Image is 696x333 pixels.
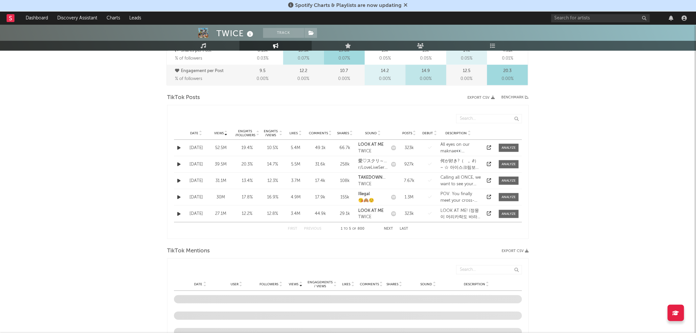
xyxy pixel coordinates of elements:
[290,131,298,135] span: Likes
[102,12,125,25] a: Charts
[235,129,256,137] div: Engmts / Followers
[463,47,470,55] p: 14k
[503,47,513,55] p: 4.31k
[421,282,432,286] span: Sound
[286,161,306,168] div: 5.5M
[379,75,391,83] span: 0.00 %
[263,211,283,217] div: 12.8 %
[335,211,355,217] div: 29.1k
[404,3,408,8] span: Dismiss
[186,211,207,217] div: [DATE]
[381,67,389,75] p: 14.2
[502,55,513,63] span: 0.01 %
[260,67,266,75] p: 9.5
[502,75,513,83] span: 0.00 %
[289,282,299,286] span: Views
[194,282,203,286] span: Date
[339,47,350,55] p: 19.8k
[235,178,260,184] div: 13.4 %
[551,14,650,22] input: Search for artists
[263,145,283,151] div: 10.5 %
[210,178,232,184] div: 31.1M
[263,194,283,201] div: 16.9 %
[456,265,522,274] input: Search...
[463,67,470,75] p: 12.5
[167,247,210,255] span: TikTok Mentions
[214,131,224,135] span: Views
[358,191,388,204] a: Illegal😘🙈☺️
[235,145,260,151] div: 19.4 %
[335,145,355,151] div: 66.7k
[295,3,402,8] span: Spotify Charts & Playlists are now updating
[338,55,350,63] span: 0.07 %
[420,75,432,83] span: 0.00 %
[231,282,238,286] span: User
[358,214,388,220] div: TWICE
[358,148,388,155] div: TWICE
[300,67,307,75] p: 12.2
[344,227,348,230] span: to
[298,55,309,63] span: 0.07 %
[175,56,202,61] span: % of followers
[186,178,207,184] div: [DATE]
[337,131,349,135] span: Shares
[309,194,332,201] div: 17.9k
[338,75,350,83] span: 0.00 %
[420,55,432,63] span: 0.05 %
[352,227,356,230] span: of
[440,208,481,220] div: LOOK AT ME! (정뭉이 머리카락도 바라봐🐶) #lookatme #TWICE #트와이스 #정연 #JEONGYEON #사나 #SANA #지효 #JIHYO #채영 #CHAE...
[456,114,522,123] input: Search...
[175,47,241,55] p: Shares per Post
[358,141,388,154] a: LOOK AT METWICE
[309,131,328,135] span: Comments
[504,67,512,75] p: 20.3
[125,12,146,25] a: Leads
[402,131,412,135] span: Posts
[399,161,419,168] div: 927k
[386,282,398,286] span: Shares
[384,227,393,231] button: Next
[210,194,232,201] div: 30M
[342,282,351,286] span: Likes
[260,282,279,286] span: Followers
[335,161,355,168] div: 258k
[335,194,355,201] div: 155k
[399,178,419,184] div: 7.67k
[358,158,388,171] a: 愛♡スクリ～ム！r/LoveLiveSeries
[190,131,198,135] span: Date
[358,142,384,147] strong: LOOK AT ME
[461,75,473,83] span: 0.00 %
[304,227,321,231] button: Previous
[440,141,481,154] div: All eyes on our maknae👀 #lookatme #트와이스 #TWICE #나연 #NAYEON #정연 #JEONGYEON #쯔위 #TZUYU
[288,227,297,231] button: First
[286,211,306,217] div: 3.4M
[309,161,332,168] div: 31.6k
[309,178,332,184] div: 17.4k
[175,77,202,81] span: % of followers
[298,75,310,83] span: 0.00 %
[358,165,388,171] div: r/LoveLiveSeries
[263,28,304,38] button: Track
[358,197,388,204] div: 😘🙈☺️
[358,208,388,220] a: LOOK AT METWICE
[235,194,260,201] div: 17.8 %
[400,227,408,231] button: Last
[210,161,232,168] div: 39.5M
[186,145,207,151] div: [DATE]
[358,209,384,213] strong: LOOK AT ME
[358,174,388,187] a: TAKEDOWN by [PERSON_NAME] of TWICETWICE
[167,94,200,102] span: TikTok Posts
[235,211,260,217] div: 12.2 %
[186,194,207,201] div: [DATE]
[501,94,529,102] a: Benchmark
[440,158,481,171] div: 何が好き?（ゝ。∂）~ ☆ 아이스크림보다 원스🍦💕 #트와이스 #TWICE
[307,280,333,288] span: Engagements / Views
[309,145,332,151] div: 49.1k
[340,67,348,75] p: 10.7
[446,131,467,135] span: Description
[257,75,269,83] span: 0.00 %
[235,161,260,168] div: 20.3 %
[502,249,529,253] button: Export CSV
[186,161,207,168] div: [DATE]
